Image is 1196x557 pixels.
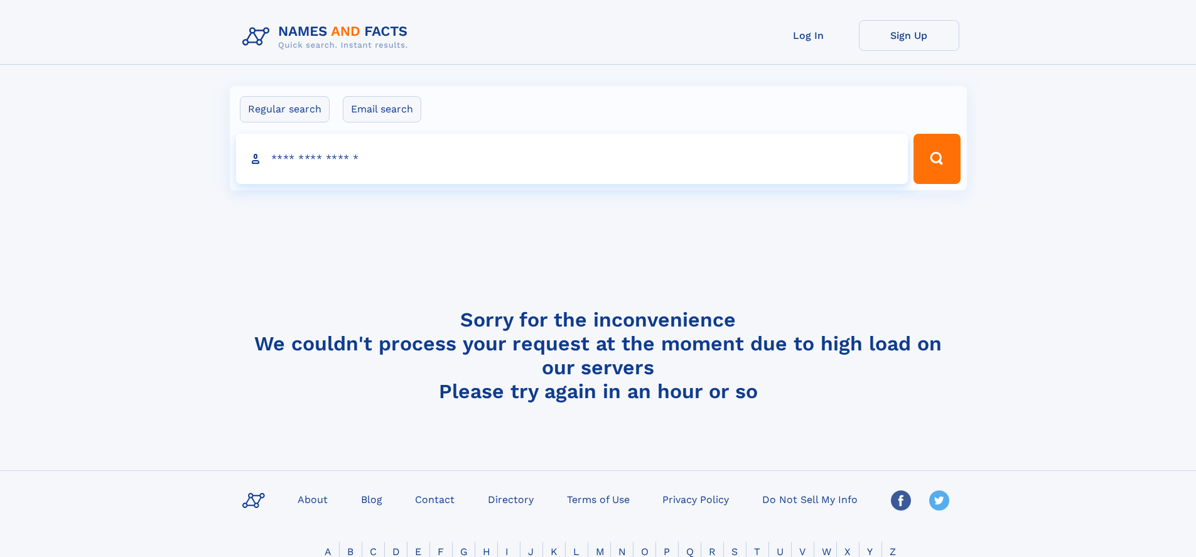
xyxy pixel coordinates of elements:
a: Log In [758,20,859,51]
a: About [293,490,333,508]
h4: Sorry for the inconvenience We couldn't process your request at the moment due to high load on ou... [237,308,959,403]
a: Terms of Use [562,490,635,508]
label: Regular search [240,96,330,122]
img: Logo Names and Facts [237,20,418,54]
a: Contact [410,490,460,508]
button: Search Button [913,134,960,184]
img: Twitter [929,490,949,511]
a: Sign Up [859,20,959,51]
a: Privacy Policy [657,490,734,508]
input: search input [236,134,908,184]
a: Do Not Sell My Info [757,490,863,508]
a: Blog [356,490,387,508]
a: Directory [483,490,539,508]
label: Email search [343,96,421,122]
img: Facebook [891,490,911,511]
